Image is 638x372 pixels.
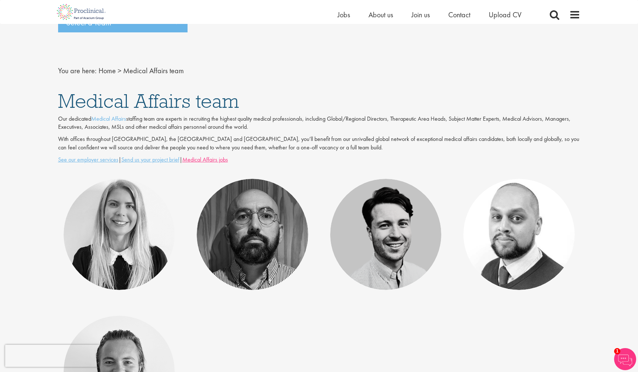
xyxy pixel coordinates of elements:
[448,10,470,20] a: Contact
[58,66,97,75] span: You are here:
[368,10,393,20] a: About us
[489,10,521,20] a: Upload CV
[58,88,239,113] span: Medical Affairs team
[614,348,636,370] img: Chatbot
[91,115,126,123] a: Medical Affairs
[58,156,118,163] a: See our employer services
[614,348,620,354] span: 1
[58,135,580,152] p: With offices throughout [GEOGRAPHIC_DATA], the [GEOGRAPHIC_DATA] and [GEOGRAPHIC_DATA], you’ll be...
[411,10,430,20] a: Join us
[338,10,350,20] a: Jobs
[58,156,580,164] p: | |
[58,115,580,132] p: Our dedicated staffing team are experts in recruiting the highest quality medical professionals, ...
[121,156,179,163] a: Send us your project brief
[118,66,121,75] span: >
[99,66,116,75] a: breadcrumb link
[123,66,184,75] span: Medical Affairs team
[182,156,228,163] a: Medical Affairs jobs
[5,345,99,367] iframe: reCAPTCHA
